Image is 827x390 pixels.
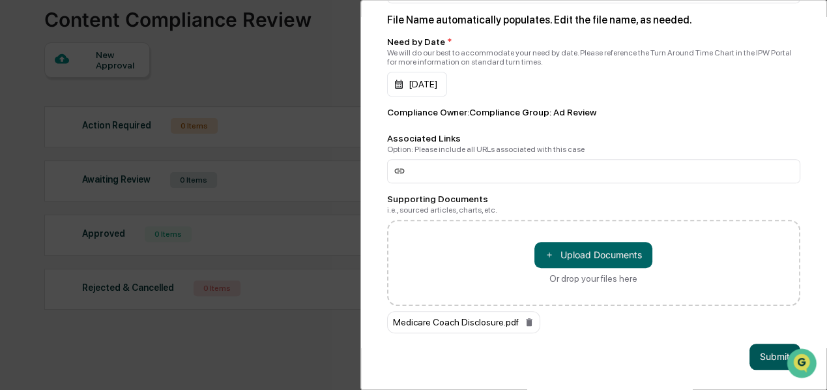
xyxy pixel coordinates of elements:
[34,59,215,72] input: Clear
[387,145,801,154] div: Option: Please include all URLs associated with this case
[785,347,820,382] iframe: Open customer support
[387,107,801,117] div: Compliance Owner : Compliance Group: Ad Review
[387,133,801,143] div: Associated Links
[387,194,801,204] div: Supporting Documents
[387,311,540,333] div: Medicare Coach Disclosure.pdf
[749,344,800,370] button: Submit
[387,37,801,47] div: Need by Date
[534,242,652,268] button: Or drop your files here
[44,99,214,112] div: Start new chat
[8,158,89,182] a: 🖐️Preclearance
[13,99,36,123] img: 1746055101610-c473b297-6a78-478c-a979-82029cc54cd1
[13,165,23,175] div: 🖐️
[26,188,82,202] span: Data Lookup
[549,273,637,284] div: Or drop your files here
[94,165,105,175] div: 🗄️
[387,48,801,67] div: We will do our best to accommodate your need by date. Please reference the Turn Around Time Chart...
[44,112,165,123] div: We're available if you need us!
[387,72,447,97] div: [DATE]
[130,220,158,230] span: Pylon
[8,183,87,207] a: 🔎Data Lookup
[13,27,237,48] p: How can we help?
[387,14,801,26] div: File Name automatically populates. Edit the file name, as needed.
[545,248,554,261] span: ＋
[26,164,84,177] span: Preclearance
[13,190,23,200] div: 🔎
[387,205,801,215] div: i.e., sourced articles, charts, etc.
[222,103,237,119] button: Start new chat
[89,158,167,182] a: 🗄️Attestations
[108,164,162,177] span: Attestations
[92,220,158,230] a: Powered byPylon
